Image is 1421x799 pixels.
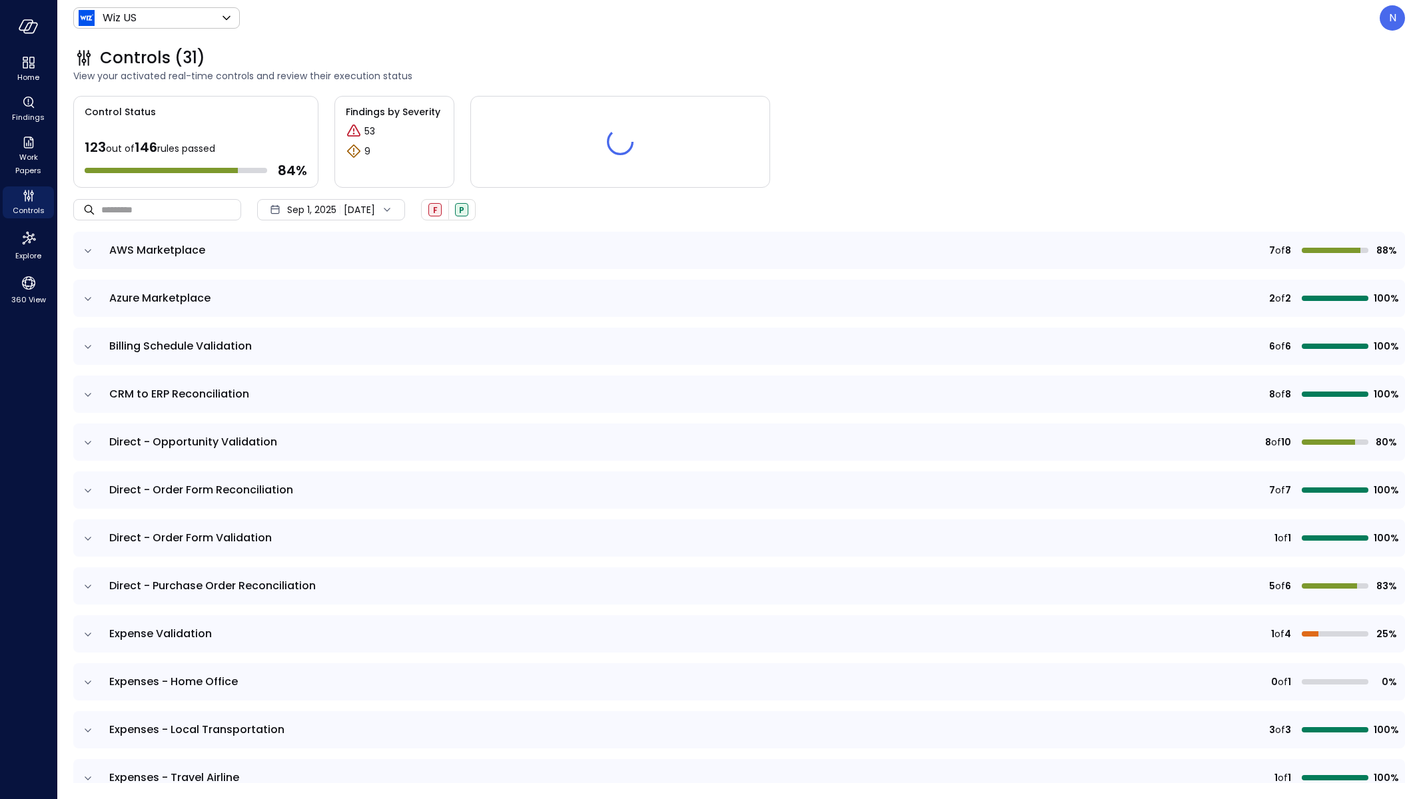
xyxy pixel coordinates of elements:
span: of [1275,291,1285,306]
button: expand row [81,772,95,785]
div: Work Papers [3,133,54,178]
button: expand row [81,676,95,689]
span: rules passed [157,142,215,155]
div: Passed [455,203,468,216]
span: 2 [1285,291,1291,306]
span: View your activated real-time controls and review their execution status [73,69,1405,83]
button: expand row [81,388,95,401]
span: 100% [1374,722,1397,737]
span: Expenses - Local Transportation [109,722,284,737]
span: of [1278,770,1288,785]
button: expand row [81,628,95,641]
span: 100% [1374,770,1397,785]
button: expand row [81,580,95,593]
span: CRM to ERP Reconciliation [109,386,249,401]
span: 100% [1374,483,1397,497]
span: Sep 1, 2025 [287,202,336,217]
span: 88% [1374,243,1397,258]
p: N [1389,10,1396,26]
span: Billing Schedule Validation [109,338,252,354]
span: Control Status [74,97,156,119]
span: Direct - Purchase Order Reconciliation [109,578,316,593]
span: 3 [1269,722,1275,737]
span: 0% [1374,674,1397,689]
span: of [1274,627,1284,641]
span: of [1275,339,1285,354]
span: 0 [1271,674,1278,689]
span: 84 % [278,162,307,179]
span: 100% [1374,387,1397,401]
span: of [1275,387,1285,401]
button: expand row [81,340,95,354]
div: Warning [346,143,362,159]
span: 1 [1274,770,1278,785]
span: 100% [1374,339,1397,354]
span: 5 [1269,579,1275,593]
span: 7 [1269,243,1275,258]
span: of [1275,243,1285,258]
p: 53 [364,125,375,138]
span: 7 [1269,483,1275,497]
span: Azure Marketplace [109,290,211,306]
span: 1 [1271,627,1274,641]
span: 8 [1265,435,1271,449]
div: Findings [3,93,54,125]
span: F [433,204,438,216]
span: 25% [1374,627,1397,641]
span: 6 [1285,339,1291,354]
span: of [1271,435,1281,449]
span: 360 View [11,293,46,306]
span: Expenses - Home Office [109,674,238,689]
span: 10 [1281,435,1291,449]
span: of [1275,483,1285,497]
span: Findings by Severity [346,105,443,119]
div: Failed [428,203,442,216]
span: Direct - Opportunity Validation [109,434,277,449]
span: Explore [15,249,41,262]
span: 100% [1374,291,1397,306]
span: Expenses - Travel Airline [109,770,239,785]
span: 1 [1288,674,1291,689]
span: of [1275,579,1285,593]
span: out of [106,142,135,155]
span: Home [17,71,39,84]
p: Wiz US [103,10,137,26]
span: 1 [1288,531,1291,545]
p: 9 [364,144,370,158]
img: Icon [79,10,95,26]
span: 1 [1274,531,1278,545]
div: Explore [3,226,54,264]
span: 123 [85,138,106,156]
span: P [459,204,464,216]
span: 7 [1285,483,1291,497]
span: 146 [135,138,157,156]
span: Direct - Order Form Reconciliation [109,482,293,497]
div: Critical [346,123,362,139]
div: Home [3,53,54,85]
span: 8 [1285,243,1291,258]
span: of [1278,531,1288,545]
div: Noy Vadai [1380,5,1405,31]
span: 8 [1285,387,1291,401]
span: Findings [12,111,45,124]
div: 360 View [3,272,54,308]
span: 100% [1374,531,1397,545]
span: 6 [1285,579,1291,593]
span: Expense Validation [109,626,212,641]
button: expand row [81,724,95,737]
span: 3 [1285,722,1291,737]
span: Work Papers [8,150,49,177]
button: expand row [81,484,95,497]
span: 8 [1269,387,1275,401]
span: 6 [1269,339,1275,354]
button: expand row [81,532,95,545]
span: 1 [1288,770,1291,785]
span: of [1278,674,1288,689]
button: expand row [81,244,95,258]
button: expand row [81,292,95,306]
span: Controls (31) [100,47,205,69]
div: Controls [3,186,54,218]
span: AWS Marketplace [109,242,205,258]
span: 83% [1374,579,1397,593]
span: Controls [13,204,45,217]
